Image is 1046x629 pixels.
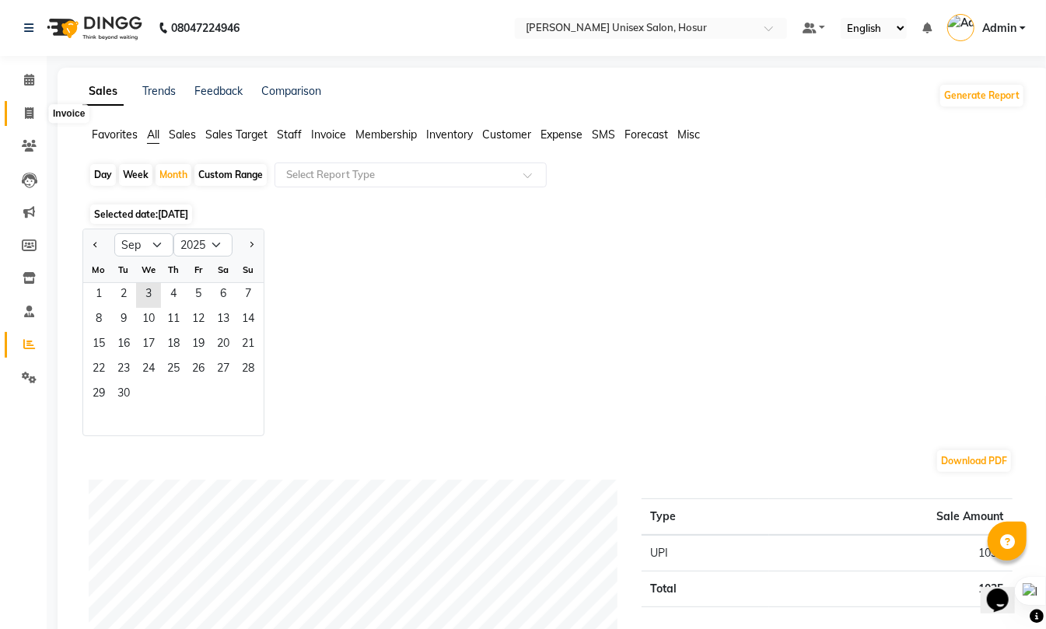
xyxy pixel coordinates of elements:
[211,333,236,358] span: 20
[111,308,136,333] span: 9
[482,128,531,142] span: Customer
[111,383,136,407] span: 30
[111,333,136,358] span: 16
[111,257,136,282] div: Tu
[211,308,236,333] div: Saturday, September 13, 2025
[186,308,211,333] span: 12
[142,84,176,98] a: Trends
[261,84,321,98] a: Comparison
[947,14,974,41] img: Admin
[186,333,211,358] span: 19
[981,567,1030,613] iframe: chat widget
[111,358,136,383] span: 23
[245,232,257,257] button: Next month
[211,283,236,308] div: Saturday, September 6, 2025
[186,358,211,383] span: 26
[111,333,136,358] div: Tuesday, September 16, 2025
[940,85,1023,107] button: Generate Report
[86,283,111,308] div: Monday, September 1, 2025
[136,333,161,358] span: 17
[236,308,261,333] span: 14
[642,535,770,571] td: UPI
[624,128,668,142] span: Forecast
[211,308,236,333] span: 13
[982,20,1016,37] span: Admin
[426,128,473,142] span: Inventory
[211,283,236,308] span: 6
[211,333,236,358] div: Saturday, September 20, 2025
[92,128,138,142] span: Favorites
[161,358,186,383] span: 25
[90,204,192,224] span: Selected date:
[40,6,146,50] img: logo
[173,233,233,257] select: Select year
[186,283,211,308] span: 5
[311,128,346,142] span: Invoice
[277,128,302,142] span: Staff
[86,358,111,383] div: Monday, September 22, 2025
[111,283,136,308] span: 2
[111,358,136,383] div: Tuesday, September 23, 2025
[769,499,1013,536] th: Sale Amount
[211,257,236,282] div: Sa
[236,283,261,308] div: Sunday, September 7, 2025
[186,257,211,282] div: Fr
[171,6,240,50] b: 08047224946
[169,128,196,142] span: Sales
[136,283,161,308] span: 3
[236,308,261,333] div: Sunday, September 14, 2025
[49,105,89,124] div: Invoice
[236,283,261,308] span: 7
[86,308,111,333] div: Monday, September 8, 2025
[86,333,111,358] div: Monday, September 15, 2025
[86,333,111,358] span: 15
[161,257,186,282] div: Th
[90,164,116,186] div: Day
[147,128,159,142] span: All
[194,164,267,186] div: Custom Range
[89,232,102,257] button: Previous month
[677,128,700,142] span: Misc
[111,308,136,333] div: Tuesday, September 9, 2025
[86,283,111,308] span: 1
[161,333,186,358] span: 18
[186,358,211,383] div: Friday, September 26, 2025
[161,308,186,333] span: 11
[236,333,261,358] div: Sunday, September 21, 2025
[769,571,1013,607] td: 1035
[236,358,261,383] div: Sunday, September 28, 2025
[355,128,417,142] span: Membership
[86,383,111,407] div: Monday, September 29, 2025
[114,233,173,257] select: Select month
[205,128,268,142] span: Sales Target
[186,333,211,358] div: Friday, September 19, 2025
[86,257,111,282] div: Mo
[161,358,186,383] div: Thursday, September 25, 2025
[136,333,161,358] div: Wednesday, September 17, 2025
[86,308,111,333] span: 8
[136,358,161,383] span: 24
[642,571,770,607] td: Total
[111,383,136,407] div: Tuesday, September 30, 2025
[136,257,161,282] div: We
[158,208,188,220] span: [DATE]
[937,450,1011,472] button: Download PDF
[156,164,191,186] div: Month
[186,283,211,308] div: Friday, September 5, 2025
[592,128,615,142] span: SMS
[136,283,161,308] div: Wednesday, September 3, 2025
[86,383,111,407] span: 29
[161,283,186,308] div: Thursday, September 4, 2025
[136,358,161,383] div: Wednesday, September 24, 2025
[769,535,1013,571] td: 1035
[236,358,261,383] span: 28
[236,257,261,282] div: Su
[194,84,243,98] a: Feedback
[82,78,124,106] a: Sales
[136,308,161,333] div: Wednesday, September 10, 2025
[119,164,152,186] div: Week
[642,499,770,536] th: Type
[111,283,136,308] div: Tuesday, September 2, 2025
[211,358,236,383] div: Saturday, September 27, 2025
[161,308,186,333] div: Thursday, September 11, 2025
